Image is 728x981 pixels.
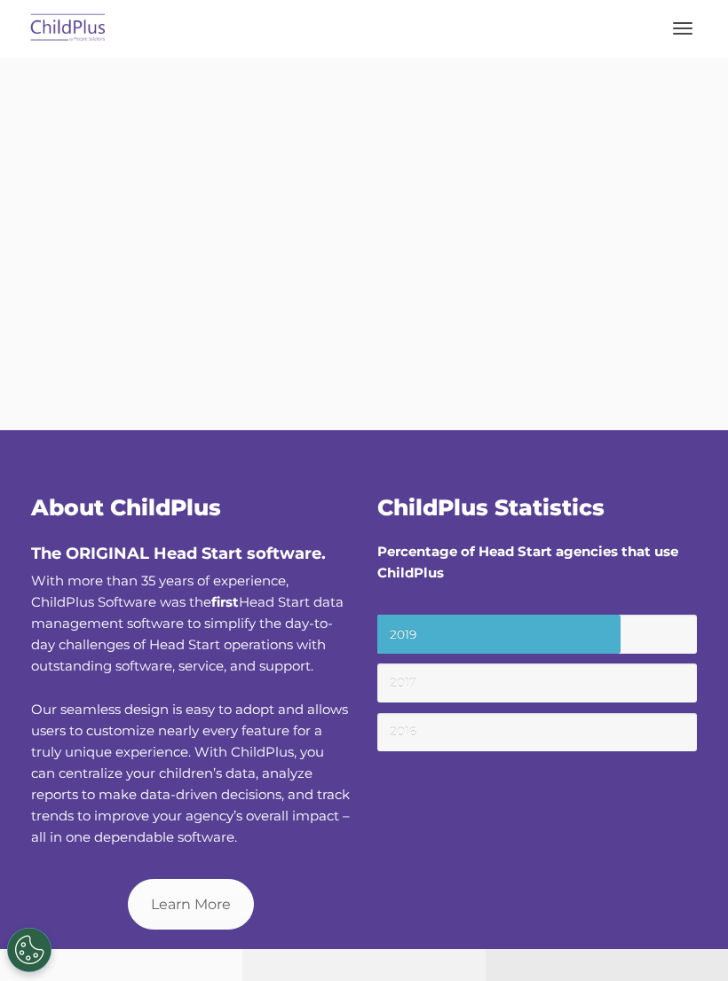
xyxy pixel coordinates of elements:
[31,572,344,674] span: With more than 35 years of experience, ChildPlus Software was the Head Start data management soft...
[31,494,221,521] span: About ChildPlus
[377,494,605,521] span: ChildPlus Statistics
[211,593,239,610] b: first
[377,615,697,654] small: 2019
[31,544,326,563] span: The ORIGINAL Head Start software.
[31,701,350,845] span: Our seamless design is easy to adopt and allows users to customize nearly every feature for a tru...
[27,8,110,50] img: ChildPlus by Procare Solutions
[377,713,697,752] small: 2016
[7,928,51,972] button: Cookies Settings
[377,543,678,581] strong: Percentage of Head Start agencies that use ChildPlus
[128,879,254,930] a: Learn More
[377,663,697,702] small: 2017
